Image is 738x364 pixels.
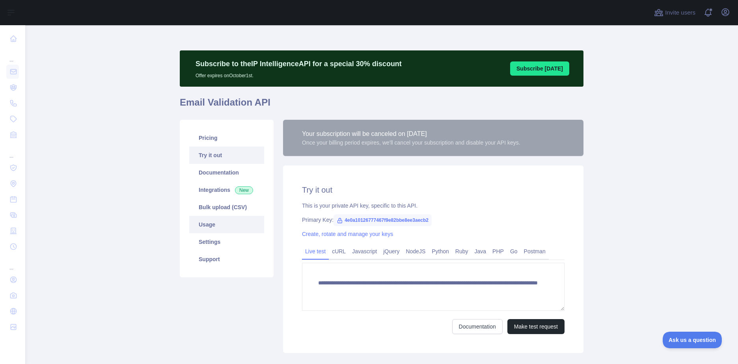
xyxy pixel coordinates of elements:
a: Usage [189,216,264,233]
a: Try it out [189,147,264,164]
a: Live test [302,245,329,258]
div: ... [6,143,19,159]
a: Integrations New [189,181,264,199]
div: Once your billing period expires, we'll cancel your subscription and disable your API keys. [302,139,520,147]
button: Invite users [652,6,697,19]
a: Documentation [189,164,264,181]
p: Subscribe to the IP Intelligence API for a special 30 % discount [196,58,402,69]
div: ... [6,255,19,271]
h1: Email Validation API [180,96,583,115]
a: Postman [521,245,549,258]
a: Create, rotate and manage your keys [302,231,393,237]
iframe: Toggle Customer Support [663,332,722,348]
a: NodeJS [403,245,429,258]
p: Offer expires on October 1st. [196,69,402,79]
span: New [235,186,253,194]
a: Settings [189,233,264,251]
div: Primary Key: [302,216,565,224]
a: Bulk upload (CSV) [189,199,264,216]
span: 4e0a10126777467f9e82bbe8ee3aecb2 [334,214,432,226]
a: Pricing [189,129,264,147]
a: cURL [329,245,349,258]
a: Documentation [452,319,503,334]
a: Go [507,245,521,258]
div: ... [6,47,19,63]
a: Support [189,251,264,268]
span: Invite users [665,8,695,17]
a: Ruby [452,245,471,258]
button: Subscribe [DATE] [510,61,569,76]
div: This is your private API key, specific to this API. [302,202,565,210]
a: jQuery [380,245,403,258]
a: PHP [489,245,507,258]
h2: Try it out [302,184,565,195]
div: Your subscription will be canceled on [DATE] [302,129,520,139]
button: Make test request [507,319,565,334]
a: Python [429,245,452,258]
a: Java [471,245,490,258]
a: Javascript [349,245,380,258]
